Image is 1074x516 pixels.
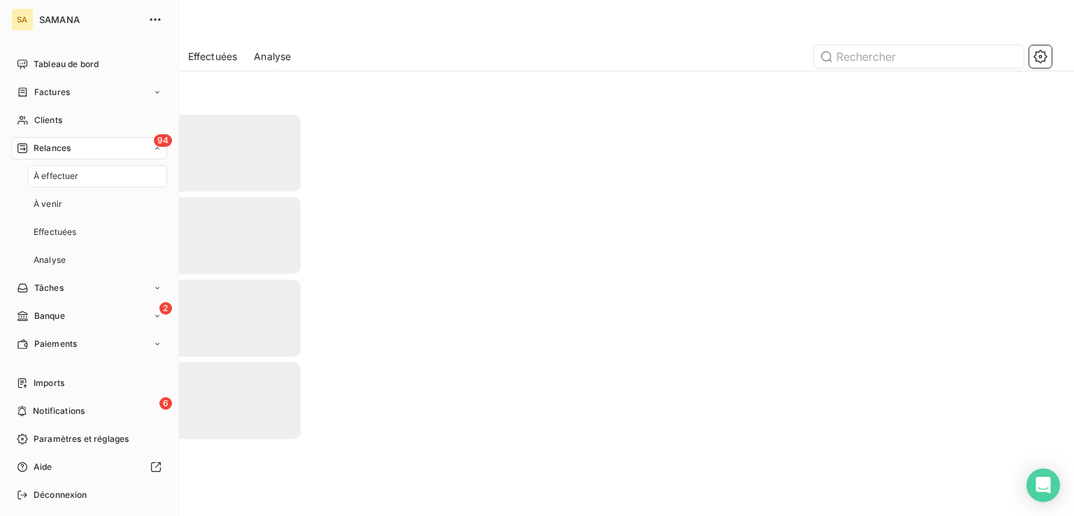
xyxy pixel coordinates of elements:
input: Rechercher [814,45,1024,68]
span: Aide [34,461,52,473]
span: Tâches [34,282,64,294]
span: À venir [34,198,62,210]
span: Déconnexion [34,489,87,501]
span: Effectuées [34,226,77,238]
span: Clients [34,114,62,127]
span: Effectuées [188,50,238,64]
div: SA [11,8,34,31]
span: Imports [34,377,64,389]
span: À effectuer [34,170,79,182]
span: 94 [154,134,172,147]
span: SAMANA [39,14,140,25]
span: Analyse [34,254,66,266]
div: Open Intercom Messenger [1026,468,1060,502]
span: Notifications [33,405,85,417]
span: Relances [34,142,71,155]
a: Aide [11,456,167,478]
span: Paramètres et réglages [34,433,129,445]
span: 2 [159,302,172,315]
span: Tableau de bord [34,58,99,71]
span: Analyse [254,50,291,64]
span: Paiements [34,338,77,350]
span: Factures [34,86,70,99]
span: Banque [34,310,65,322]
span: 6 [159,397,172,410]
